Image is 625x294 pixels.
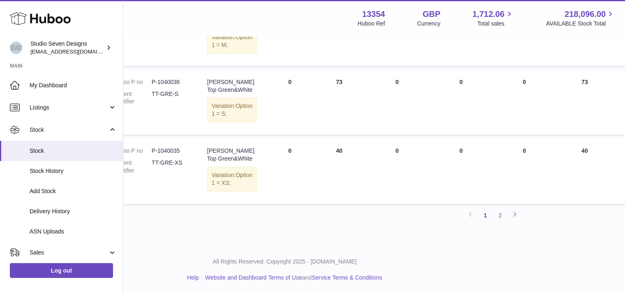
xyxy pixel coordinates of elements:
a: 1 [478,208,493,223]
a: Website and Dashboard Terms of Use [205,274,302,281]
td: 0 [265,139,314,204]
span: 218,096.00 [565,9,606,20]
span: 0 [523,147,526,154]
span: Sales [30,249,108,257]
span: My Dashboard [30,82,117,89]
span: Delivery History [30,208,117,215]
dd: P-1040036 [152,78,191,86]
span: [EMAIL_ADDRESS][DOMAIN_NAME] [30,48,121,55]
dd: P-1040035 [152,147,191,155]
div: Studio Seven Designs [30,40,104,56]
dt: Huboo P no [113,78,152,86]
span: Stock [30,147,117,155]
span: Option 1 = M; [212,34,252,48]
td: 0 [430,70,492,135]
div: [PERSON_NAME] Top Green&White [207,147,257,163]
div: Variation: [207,167,257,191]
span: ASN Uploads [30,228,117,236]
td: 73 [314,70,364,135]
span: Option 1 = XS; [212,172,252,186]
span: 0 [523,79,526,85]
div: Variation: [207,98,257,122]
div: Huboo Ref [357,20,385,28]
dt: Current identifier [113,159,152,175]
div: [PERSON_NAME] Top Green&White [207,78,257,94]
a: 1,712.06 Total sales [473,9,514,28]
dd: TT-GRE-S [152,90,191,106]
td: 40 [314,139,364,204]
dt: Huboo P no [113,147,152,155]
span: 1,712.06 [473,9,505,20]
td: 40 [557,139,613,204]
p: All Rights Reserved. Copyright 2025 - [DOMAIN_NAME] [40,258,529,266]
div: Variation: [207,29,257,54]
span: AVAILABLE Stock Total [546,20,615,28]
strong: 13354 [362,9,385,20]
span: Stock History [30,167,117,175]
a: Help [187,274,199,281]
td: 0 [364,139,430,204]
dt: Current identifier [113,90,152,106]
span: Listings [30,104,108,112]
div: Currency [417,20,440,28]
td: 0 [430,139,492,204]
img: contact.studiosevendesigns@gmail.com [10,42,22,54]
td: 73 [557,70,613,135]
dd: TT-GRE-XS [152,159,191,175]
a: Log out [10,263,113,278]
td: 0 [364,70,430,135]
a: Service Terms & Conditions [311,274,382,281]
a: 218,096.00 AVAILABLE Stock Total [546,9,615,28]
strong: GBP [422,9,440,20]
td: 0 [265,70,314,135]
li: and [202,274,382,282]
a: 2 [493,208,507,223]
span: Stock [30,126,108,134]
span: Add Stock [30,187,117,195]
span: Total sales [477,20,514,28]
